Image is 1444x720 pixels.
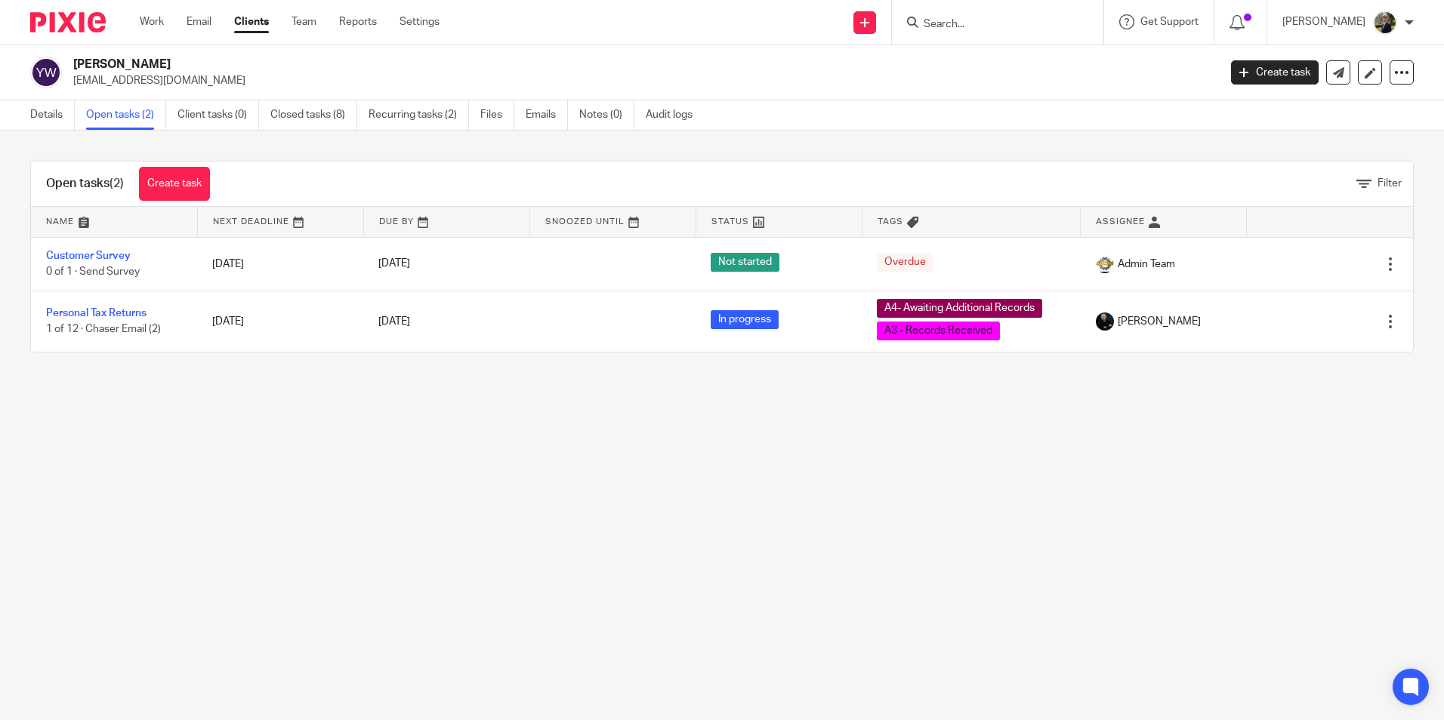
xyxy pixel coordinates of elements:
img: svg%3E [30,57,62,88]
a: Email [187,14,211,29]
a: Team [292,14,316,29]
a: Reports [339,14,377,29]
a: Emails [526,100,568,130]
a: Files [480,100,514,130]
img: Pixie [30,12,106,32]
a: Closed tasks (8) [270,100,357,130]
a: Personal Tax Returns [46,308,147,318]
a: Recurring tasks (2) [369,100,469,130]
a: Customer Survey [46,251,131,261]
a: Client tasks (0) [177,100,259,130]
a: Open tasks (2) [86,100,166,130]
span: [DATE] [378,316,410,327]
span: [PERSON_NAME] [1118,314,1201,329]
span: A3 - Records Received [877,322,1000,340]
a: Audit logs [646,100,704,130]
a: Details [30,100,75,130]
h1: Open tasks [46,176,124,192]
span: Not started [711,253,779,272]
span: A4- Awaiting Additional Records [877,299,1042,318]
span: Status [711,217,749,226]
td: [DATE] [197,291,363,352]
a: Settings [400,14,440,29]
span: In progress [711,310,779,329]
td: [DATE] [197,237,363,291]
span: 0 of 1 · Send Survey [46,266,140,277]
span: Get Support [1140,17,1199,27]
a: Create task [139,167,210,201]
span: Admin Team [1118,257,1175,272]
a: Work [140,14,164,29]
span: Snoozed Until [545,217,625,226]
a: Create task [1231,60,1319,85]
a: Notes (0) [579,100,634,130]
img: Headshots%20accounting4everything_Poppy%20Jakes%20Photography-2203.jpg [1096,312,1114,331]
span: [DATE] [378,259,410,269]
span: Tags [878,217,903,226]
span: 1 of 12 · Chaser Email (2) [46,324,161,334]
img: 1000002125.jpg [1096,255,1114,273]
a: Clients [234,14,269,29]
span: Filter [1378,178,1402,189]
span: (2) [110,177,124,189]
p: [PERSON_NAME] [1282,14,1365,29]
p: [EMAIL_ADDRESS][DOMAIN_NAME] [73,73,1208,88]
img: ACCOUNTING4EVERYTHING-9.jpg [1373,11,1397,35]
h2: [PERSON_NAME] [73,57,981,72]
span: Overdue [877,253,933,272]
input: Search [922,18,1058,32]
